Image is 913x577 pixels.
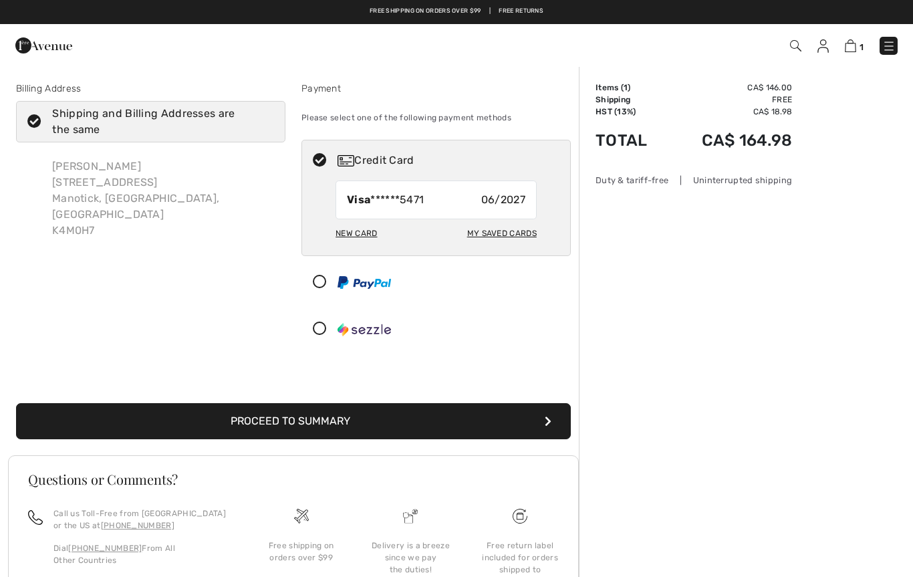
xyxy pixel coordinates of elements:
a: 1 [845,37,864,53]
a: Free Returns [499,7,543,16]
td: Shipping [596,94,667,106]
img: Free shipping on orders over $99 [513,509,527,524]
button: Proceed to Summary [16,403,571,439]
td: CA$ 18.98 [667,106,792,118]
img: 1ère Avenue [15,32,72,59]
a: Free shipping on orders over $99 [370,7,481,16]
img: My Info [817,39,829,53]
img: Free shipping on orders over $99 [294,509,309,524]
div: Billing Address [16,82,285,96]
td: HST (13%) [596,106,667,118]
img: Sezzle [338,323,391,336]
a: 1ère Avenue [15,38,72,51]
a: [PHONE_NUMBER] [101,521,174,530]
img: Delivery is a breeze since we pay the duties! [403,509,418,524]
strong: Visa [347,193,370,206]
td: CA$ 164.98 [667,118,792,163]
div: Payment [301,82,571,96]
td: Total [596,118,667,163]
span: 1 [624,83,628,92]
img: Search [790,40,801,51]
span: 06/2027 [481,192,525,208]
img: Shopping Bag [845,39,856,52]
img: PayPal [338,276,391,289]
img: Credit Card [338,155,354,166]
span: 1 [860,42,864,52]
p: Call us Toll-Free from [GEOGRAPHIC_DATA] or the US at [53,507,231,532]
td: Items ( ) [596,82,667,94]
div: New Card [336,222,377,245]
div: Free shipping on orders over $99 [257,540,346,564]
img: call [28,510,43,525]
div: Delivery is a breeze since we pay the duties! [367,540,455,576]
img: Menu [882,39,896,53]
div: My Saved Cards [467,222,537,245]
td: CA$ 146.00 [667,82,792,94]
td: Free [667,94,792,106]
a: [PHONE_NUMBER] [68,544,142,553]
span: | [489,7,491,16]
div: Shipping and Billing Addresses are the same [52,106,265,138]
p: Dial From All Other Countries [53,542,231,566]
div: Duty & tariff-free | Uninterrupted shipping [596,174,792,187]
div: Credit Card [338,152,561,168]
div: [PERSON_NAME] [STREET_ADDRESS] Manotick, [GEOGRAPHIC_DATA], [GEOGRAPHIC_DATA] K4M0H7 [41,148,285,249]
div: Please select one of the following payment methods [301,101,571,134]
h3: Questions or Comments? [28,473,559,486]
